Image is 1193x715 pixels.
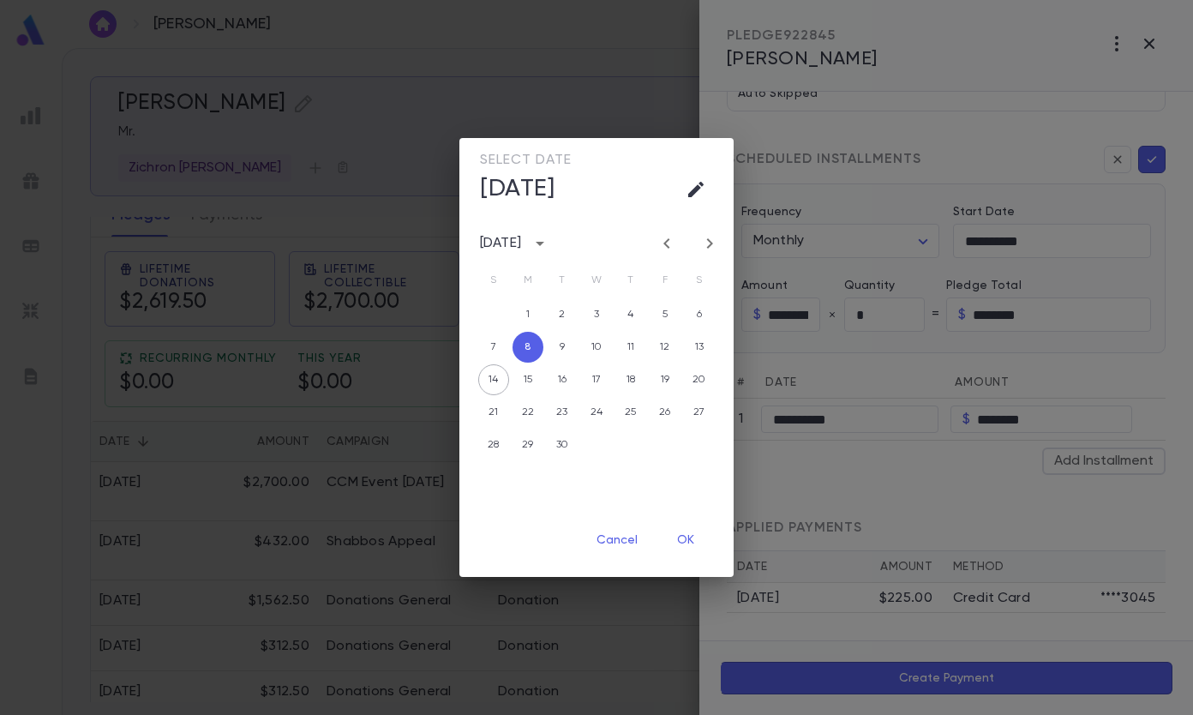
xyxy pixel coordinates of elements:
button: 20 [684,364,715,395]
button: 1 [513,299,543,330]
button: 7 [478,332,509,363]
button: 14 [478,364,509,395]
button: 8 [513,332,543,363]
button: 27 [684,397,715,428]
span: Monday [513,263,543,297]
button: 13 [684,332,715,363]
button: 23 [547,397,578,428]
button: 3 [581,299,612,330]
button: 11 [615,332,646,363]
button: 18 [615,364,646,395]
span: Sunday [478,263,509,297]
span: Select date [480,152,572,169]
button: 2 [547,299,578,330]
button: OK [658,524,713,556]
span: Wednesday [581,263,612,297]
span: Thursday [615,263,646,297]
button: 29 [513,430,543,460]
button: 25 [615,397,646,428]
button: 28 [478,430,509,460]
button: 15 [513,364,543,395]
button: 9 [547,332,578,363]
button: 4 [615,299,646,330]
button: 30 [547,430,578,460]
button: 16 [547,364,578,395]
button: calendar view is open, switch to year view [526,230,554,257]
h4: [DATE] [480,174,555,203]
button: 26 [650,397,680,428]
span: Friday [650,263,680,297]
button: 24 [581,397,612,428]
button: Previous month [653,230,680,257]
div: [DATE] [480,235,521,252]
span: Tuesday [547,263,578,297]
button: 12 [650,332,680,363]
button: Next month [696,230,723,257]
button: 19 [650,364,680,395]
button: 5 [650,299,680,330]
button: calendar view is open, go to text input view [679,172,713,207]
button: 17 [581,364,612,395]
button: 22 [513,397,543,428]
button: 6 [684,299,715,330]
button: Cancel [583,524,651,556]
span: Saturday [684,263,715,297]
button: 10 [581,332,612,363]
button: 21 [478,397,509,428]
